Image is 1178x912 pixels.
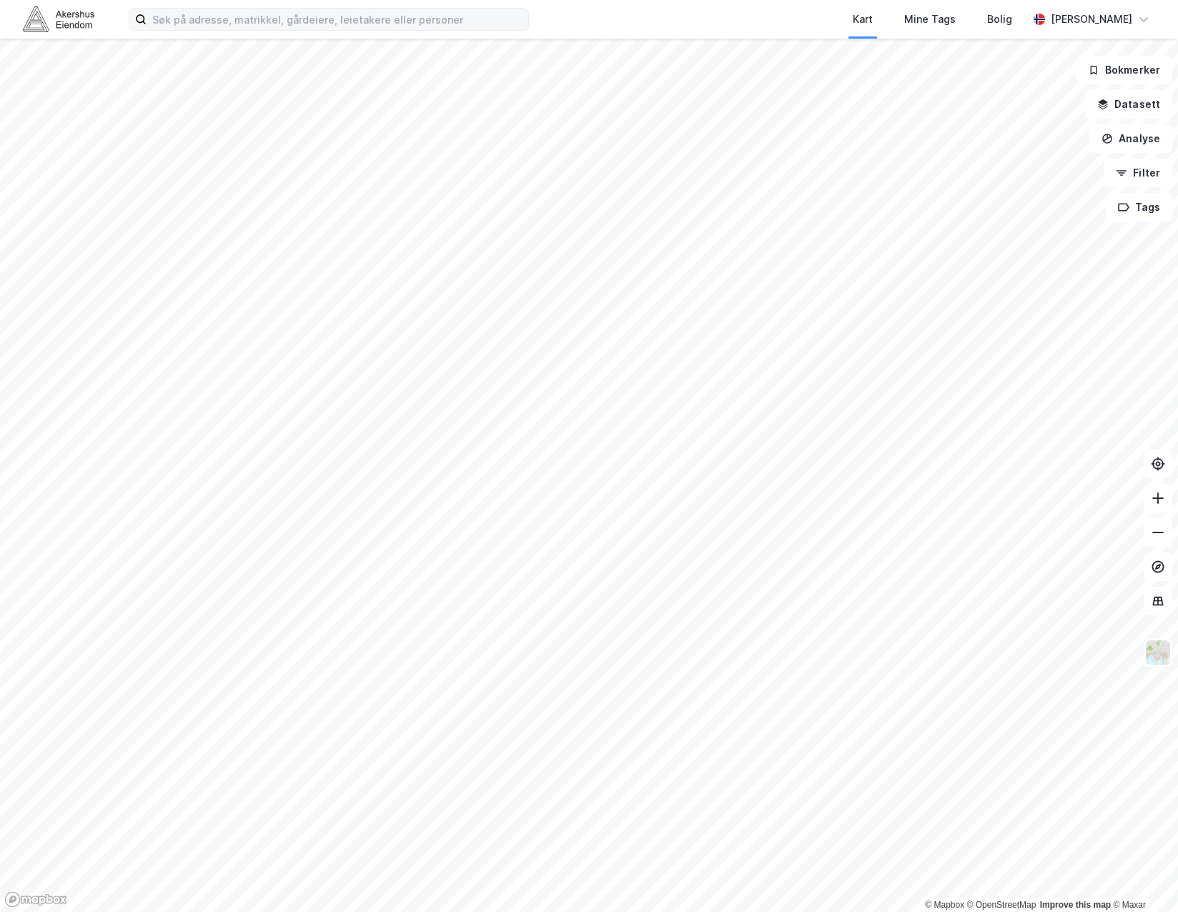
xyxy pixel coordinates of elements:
div: Kontrollprogram for chat [1107,843,1178,912]
iframe: Chat Widget [1107,843,1178,912]
div: Mine Tags [904,11,956,28]
img: Z [1144,639,1172,666]
a: Mapbox [925,900,964,910]
button: Datasett [1085,90,1172,119]
button: Filter [1104,159,1172,187]
a: Improve this map [1040,900,1111,910]
input: Søk på adresse, matrikkel, gårdeiere, leietakere eller personer [147,9,528,30]
button: Analyse [1089,124,1172,153]
a: Mapbox homepage [4,891,67,908]
button: Bokmerker [1076,56,1172,84]
div: [PERSON_NAME] [1051,11,1132,28]
img: akershus-eiendom-logo.9091f326c980b4bce74ccdd9f866810c.svg [23,6,94,31]
button: Tags [1106,193,1172,222]
a: OpenStreetMap [967,900,1036,910]
div: Bolig [987,11,1012,28]
div: Kart [853,11,873,28]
